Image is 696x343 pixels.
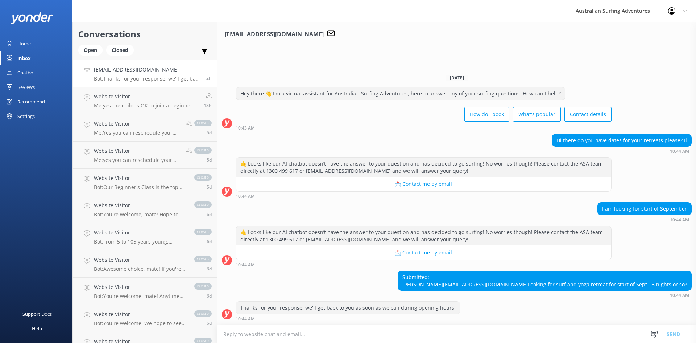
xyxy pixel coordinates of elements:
div: 10:44am 12-Aug-2025 (UTC +10:00) Australia/Brisbane [236,316,460,321]
h4: Website Visitor [94,93,198,101]
span: [DATE] [446,75,468,81]
h4: Website Visitor [94,256,187,264]
button: How do I book [464,107,509,122]
div: I am looking for start of September [598,203,691,215]
span: 02:42pm 05-Aug-2025 (UTC +10:00) Australia/Brisbane [207,293,212,299]
div: Hi there do you have dates for your retreats please? Il [552,134,691,147]
div: 10:44am 12-Aug-2025 (UTC +10:00) Australia/Brisbane [398,293,692,298]
h4: Website Visitor [94,174,187,182]
div: 10:44am 12-Aug-2025 (UTC +10:00) Australia/Brisbane [552,148,692,154]
span: closed [194,310,212,317]
button: 📩 Contact me by email [236,245,611,260]
button: What's popular [513,107,561,122]
span: 10:44am 12-Aug-2025 (UTC +10:00) Australia/Brisbane [206,75,212,81]
a: Website VisitorMe:Yes you can reschedule your private surfing lesson at least 24 hours prior to y... [73,114,217,142]
h4: [EMAIL_ADDRESS][DOMAIN_NAME] [94,66,201,74]
strong: 10:44 AM [670,218,689,222]
a: Website VisitorBot:Our Beginner's Class is the top pick! It's a must-do experience that'll have y... [73,169,217,196]
span: closed [194,147,212,154]
p: Me: Yes you can reschedule your private surfing lesson at least 24 hours prior to your lesson com... [94,130,181,136]
div: Thanks for your response, we'll get back to you as soon as we can during opening hours. [236,302,460,314]
img: yonder-white-logo.png [11,12,53,24]
a: Closed [106,46,137,54]
div: 10:44am 12-Aug-2025 (UTC +10:00) Australia/Brisbane [236,193,612,199]
span: closed [194,256,212,262]
strong: 10:44 AM [670,149,689,154]
div: 🤙 Looks like our AI chatbot doesn’t have the answer to your question and has decided to go surfin... [236,158,611,177]
strong: 10:44 AM [236,263,255,267]
button: 📩 Contact me by email [236,177,611,191]
div: 🤙 Looks like our AI chatbot doesn’t have the answer to your question and has decided to go surfin... [236,226,611,245]
div: Hey there 👋 I'm a virtual assistant for Australian Surfing Adventures, here to answer any of your... [236,87,565,100]
p: Bot: Awesome choice, mate! If you're keen to learn how to surf, our Full Day Learn to Surf Advent... [94,266,187,272]
a: Website VisitorMe:yes the child is OK to join a beginners group lesson. Please keep in mind the i... [73,87,217,114]
span: 02:44pm 05-Aug-2025 (UTC +10:00) Australia/Brisbane [207,266,212,272]
h4: Website Visitor [94,310,187,318]
p: Bot: From 5 to 105 years young, everyone's welcome to catch some waves! If your kiddo is 17 or un... [94,238,187,245]
div: Recommend [17,94,45,109]
span: closed [194,283,212,290]
span: 02:48pm 05-Aug-2025 (UTC +10:00) Australia/Brisbane [207,211,212,217]
div: Settings [17,109,35,123]
div: 10:44am 12-Aug-2025 (UTC +10:00) Australia/Brisbane [236,262,612,267]
h3: [EMAIL_ADDRESS][DOMAIN_NAME] [225,30,324,39]
strong: 10:43 AM [236,126,255,130]
a: [EMAIL_ADDRESS][DOMAIN_NAME] [443,281,528,288]
a: Website VisitorBot:You're welcome. We hope to see you at Australian Surfing Adventures soon!closed6d [73,305,217,332]
div: Chatbot [17,65,35,80]
p: Bot: You're welcome, mate! Anytime you need a hand or have more questions, just give us a shout. ... [94,293,187,299]
span: 07:28am 07-Aug-2025 (UTC +10:00) Australia/Brisbane [207,130,212,136]
h4: Website Visitor [94,120,181,128]
h4: Website Visitor [94,201,187,209]
button: Contact details [564,107,612,122]
span: 06:15pm 11-Aug-2025 (UTC +10:00) Australia/Brisbane [204,102,212,109]
h4: Website Visitor [94,147,181,155]
p: Bot: You're welcome. We hope to see you at Australian Surfing Adventures soon! [94,320,187,327]
strong: 10:44 AM [670,293,689,298]
div: 10:43am 12-Aug-2025 (UTC +10:00) Australia/Brisbane [236,125,612,130]
span: 07:27am 07-Aug-2025 (UTC +10:00) Australia/Brisbane [207,157,212,163]
p: Bot: Our Beginner's Class is the top pick! It's a must-do experience that'll have you bragging ab... [94,184,187,191]
p: Me: yes you can reschedule your private surfing lesson outside of 24 hours prior to your lesson [94,157,181,163]
div: Help [32,321,42,336]
a: Website VisitorMe:yes you can reschedule your private surfing lesson outside of 24 hours prior to... [73,142,217,169]
span: 03:38pm 06-Aug-2025 (UTC +10:00) Australia/Brisbane [207,184,212,190]
strong: 10:44 AM [236,317,255,321]
div: 10:44am 12-Aug-2025 (UTC +10:00) Australia/Brisbane [597,217,692,222]
span: 02:46pm 05-Aug-2025 (UTC +10:00) Australia/Brisbane [207,238,212,245]
div: Reviews [17,80,35,94]
span: closed [194,201,212,208]
p: Bot: You're welcome, mate! Hope to see you catching some waves with us soon! 🌊 [94,211,187,218]
div: Submitted: [PERSON_NAME] Looking for surf and yoga retreat for start of Sept - 3 nights or so? [398,271,691,290]
div: Support Docs [22,307,52,321]
h4: Website Visitor [94,283,187,291]
div: Home [17,36,31,51]
div: Closed [106,45,134,56]
span: closed [194,174,212,181]
div: Open [78,45,103,56]
p: Bot: Thanks for your response, we'll get back to you as soon as we can during opening hours. [94,75,201,82]
a: Website VisitorBot:You're welcome, mate! Anytime you need a hand or have more questions, just giv... [73,278,217,305]
h4: Website Visitor [94,229,187,237]
a: Website VisitorBot:Awesome choice, mate! If you're keen to learn how to surf, our Full Day Learn ... [73,250,217,278]
p: Me: yes the child is OK to join a beginners group lesson. Please keep in mind the instructor will... [94,102,198,109]
a: Website VisitorBot:You're welcome, mate! Hope to see you catching some waves with us soon! 🌊closed6d [73,196,217,223]
strong: 10:44 AM [236,194,255,199]
span: closed [194,120,212,126]
h2: Conversations [78,27,212,41]
a: [EMAIL_ADDRESS][DOMAIN_NAME]Bot:Thanks for your response, we'll get back to you as soon as we can... [73,60,217,87]
span: 02:40pm 05-Aug-2025 (UTC +10:00) Australia/Brisbane [207,320,212,326]
div: Inbox [17,51,31,65]
a: Website VisitorBot:From 5 to 105 years young, everyone's welcome to catch some waves! If your kid... [73,223,217,250]
span: closed [194,229,212,235]
a: Open [78,46,106,54]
